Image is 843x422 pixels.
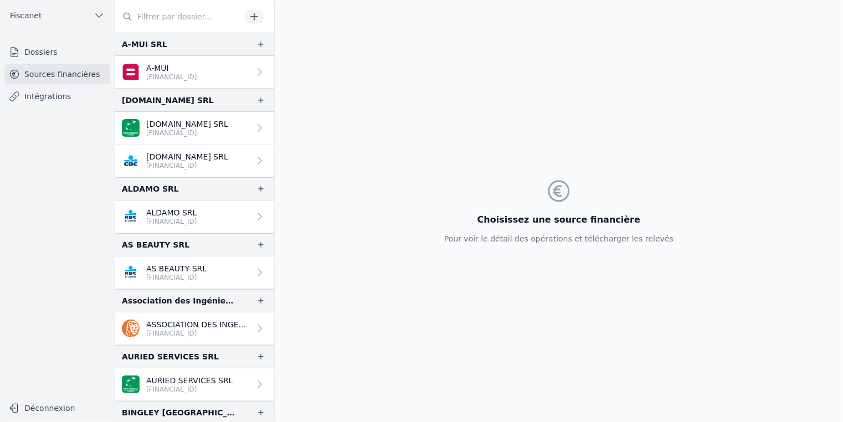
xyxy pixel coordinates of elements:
[146,217,197,226] p: [FINANCIAL_ID]
[115,312,274,345] a: ASSOCIATION DES INGENIEURS CIVIL ASBL A.I.L.V. [FINANCIAL_ID]
[122,38,167,51] div: A-MUI SRL
[10,10,42,21] span: Fiscanet
[122,406,239,419] div: BINGLEY [GEOGRAPHIC_DATA] SRL
[115,145,274,177] a: [DOMAIN_NAME] SRL [FINANCIAL_ID]
[115,7,241,27] input: Filtrer par dossier...
[122,294,239,307] div: Association des Ingénieurs Civils Sortis de l'Université [DEMOGRAPHIC_DATA] de Louvain-Vereniging...
[146,385,233,394] p: [FINANCIAL_ID]
[122,94,214,107] div: [DOMAIN_NAME] SRL
[122,264,140,281] img: KBC_BRUSSELS_KREDBEBB.png
[444,213,674,227] h3: Choisissez une source financière
[146,151,228,162] p: [DOMAIN_NAME] SRL
[122,320,140,337] img: ing.png
[4,399,110,417] button: Déconnexion
[146,319,250,330] p: ASSOCIATION DES INGENIEURS CIVIL ASBL A.I.L.V.
[4,64,110,84] a: Sources financières
[115,56,274,89] a: A-MUI [FINANCIAL_ID]
[115,256,274,289] a: AS BEAUTY SRL [FINANCIAL_ID]
[146,128,228,137] p: [FINANCIAL_ID]
[146,207,197,218] p: ALDAMO SRL
[146,63,197,74] p: A-MUI
[444,233,674,244] p: Pour voir le détail des opérations et télécharger les relevés
[4,86,110,106] a: Intégrations
[4,7,110,24] button: Fiscanet
[122,208,140,225] img: KBC_BRUSSELS_KREDBEBB.png
[146,73,197,81] p: [FINANCIAL_ID]
[4,42,110,62] a: Dossiers
[146,273,207,282] p: [FINANCIAL_ID]
[115,368,274,401] a: AURIED SERVICES SRL [FINANCIAL_ID]
[146,119,228,130] p: [DOMAIN_NAME] SRL
[146,161,228,170] p: [FINANCIAL_ID]
[146,375,233,386] p: AURIED SERVICES SRL
[146,329,250,338] p: [FINANCIAL_ID]
[115,112,274,145] a: [DOMAIN_NAME] SRL [FINANCIAL_ID]
[122,152,140,169] img: CBC_CREGBEBB.png
[122,375,140,393] img: BNP_BE_BUSINESS_GEBABEBB.png
[122,182,179,195] div: ALDAMO SRL
[122,63,140,81] img: belfius.png
[122,238,189,251] div: AS BEAUTY SRL
[122,350,219,363] div: AURIED SERVICES SRL
[122,119,140,137] img: BNP_BE_BUSINESS_GEBABEBB.png
[146,263,207,274] p: AS BEAUTY SRL
[115,200,274,233] a: ALDAMO SRL [FINANCIAL_ID]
